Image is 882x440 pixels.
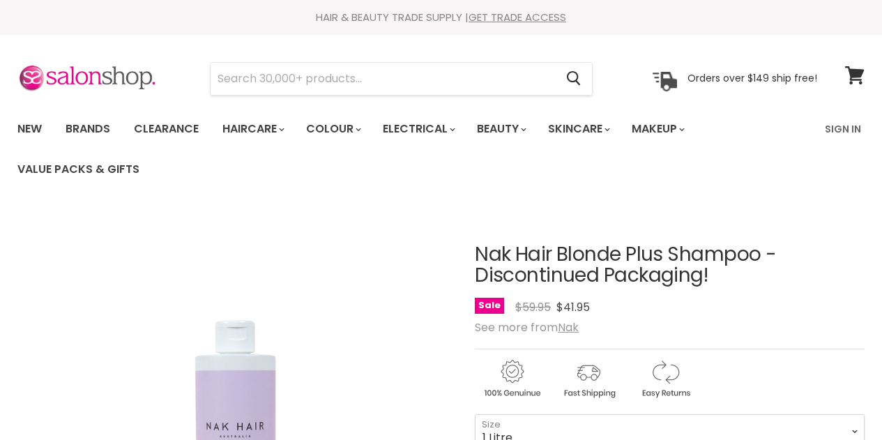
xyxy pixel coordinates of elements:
[7,114,52,144] a: New
[211,63,555,95] input: Search
[466,114,535,144] a: Beauty
[555,63,592,95] button: Search
[469,10,566,24] a: GET TRADE ACCESS
[552,358,625,400] img: shipping.gif
[816,114,869,144] a: Sign In
[7,109,816,190] ul: Main menu
[123,114,209,144] a: Clearance
[475,319,579,335] span: See more from
[475,244,865,287] h1: Nak Hair Blonde Plus Shampoo - Discontinued Packaging!
[556,299,590,315] span: $41.95
[372,114,464,144] a: Electrical
[212,114,293,144] a: Haircare
[296,114,370,144] a: Colour
[475,358,549,400] img: genuine.gif
[475,298,504,314] span: Sale
[628,358,702,400] img: returns.gif
[55,114,121,144] a: Brands
[621,114,693,144] a: Makeup
[210,62,593,96] form: Product
[7,155,150,184] a: Value Packs & Gifts
[515,299,551,315] span: $59.95
[558,319,579,335] a: Nak
[687,72,817,84] p: Orders over $149 ship free!
[538,114,618,144] a: Skincare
